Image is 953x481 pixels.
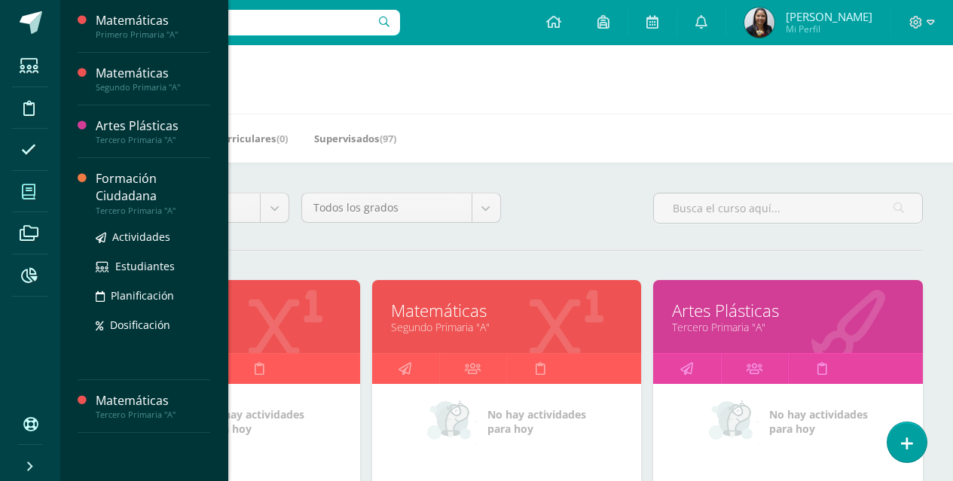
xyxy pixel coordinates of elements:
span: No hay actividades para hoy [206,407,304,436]
input: Busca el curso aquí... [654,193,922,223]
a: Matemáticas [391,299,623,322]
div: Formación Ciudadana [96,170,210,205]
span: (0) [276,132,288,145]
a: Mis Extracurriculares(0) [170,126,288,151]
img: no_activities_small.png [427,399,477,444]
a: Dosificación [96,316,210,333]
img: no_activities_small.png [709,399,759,444]
a: Supervisados(97) [314,126,396,151]
div: Tercero Primaria "A" [96,135,210,145]
span: Estudiantes [115,259,175,273]
div: Matemáticas [96,12,210,29]
a: Tercero Primaria "A" [672,320,904,334]
input: Busca un usuario... [70,10,400,35]
div: Matemáticas [96,65,210,82]
a: Formación CiudadanaTercero Primaria "A" [96,170,210,215]
span: No hay actividades para hoy [487,407,586,436]
a: MatemáticasSegundo Primaria "A" [96,65,210,93]
span: Todos los grados [313,193,460,222]
a: Artes Plásticas [672,299,904,322]
a: MatemáticasTercero Primaria "A" [96,392,210,420]
span: Actividades [112,230,170,244]
div: Tercero Primaria "A" [96,409,210,420]
div: Artes Plásticas [96,117,210,135]
span: No hay actividades para hoy [769,407,868,436]
a: Artes PlásticasTercero Primaria "A" [96,117,210,145]
div: Tercero Primaria "A" [96,205,210,216]
a: Actividades [96,228,210,245]
img: bdd876ed76f2db331a73d6f7fef58ea7.png [744,8,774,38]
div: Segundo Primaria "A" [96,82,210,93]
a: Todos los grados [302,193,499,222]
span: Mi Perfil [786,23,872,35]
a: Planificación [96,287,210,304]
a: Segundo Primaria "A" [391,320,623,334]
span: (97) [380,132,396,145]
span: [PERSON_NAME] [786,9,872,24]
span: Dosificación [110,318,170,332]
div: Matemáticas [96,392,210,409]
a: MatemáticasPrimero Primaria "A" [96,12,210,40]
span: Planificación [111,288,174,303]
div: Primero Primaria "A" [96,29,210,40]
a: Estudiantes [96,257,210,275]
